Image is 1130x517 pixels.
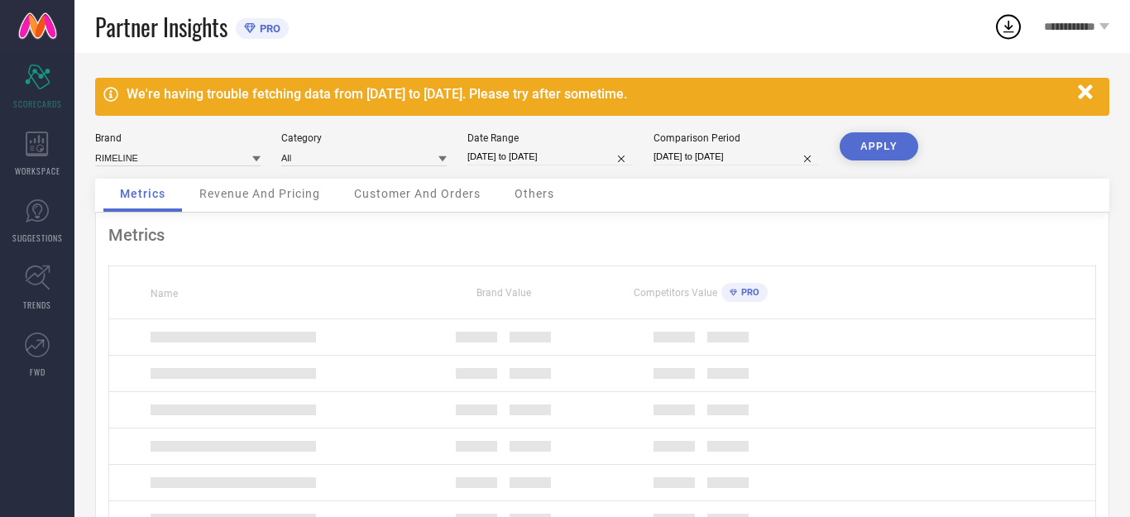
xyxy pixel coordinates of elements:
[654,132,819,144] div: Comparison Period
[654,148,819,165] input: Select comparison period
[108,225,1096,245] div: Metrics
[151,288,178,299] span: Name
[13,98,62,110] span: SCORECARDS
[256,22,280,35] span: PRO
[23,299,51,311] span: TRENDS
[95,132,261,144] div: Brand
[476,287,531,299] span: Brand Value
[199,187,320,200] span: Revenue And Pricing
[95,10,227,44] span: Partner Insights
[467,148,633,165] input: Select date range
[120,187,165,200] span: Metrics
[30,366,45,378] span: FWD
[354,187,481,200] span: Customer And Orders
[15,165,60,177] span: WORKSPACE
[634,287,717,299] span: Competitors Value
[127,86,1070,102] div: We're having trouble fetching data from [DATE] to [DATE]. Please try after sometime.
[467,132,633,144] div: Date Range
[840,132,918,160] button: APPLY
[281,132,447,144] div: Category
[994,12,1023,41] div: Open download list
[515,187,554,200] span: Others
[12,232,63,244] span: SUGGESTIONS
[737,287,759,298] span: PRO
